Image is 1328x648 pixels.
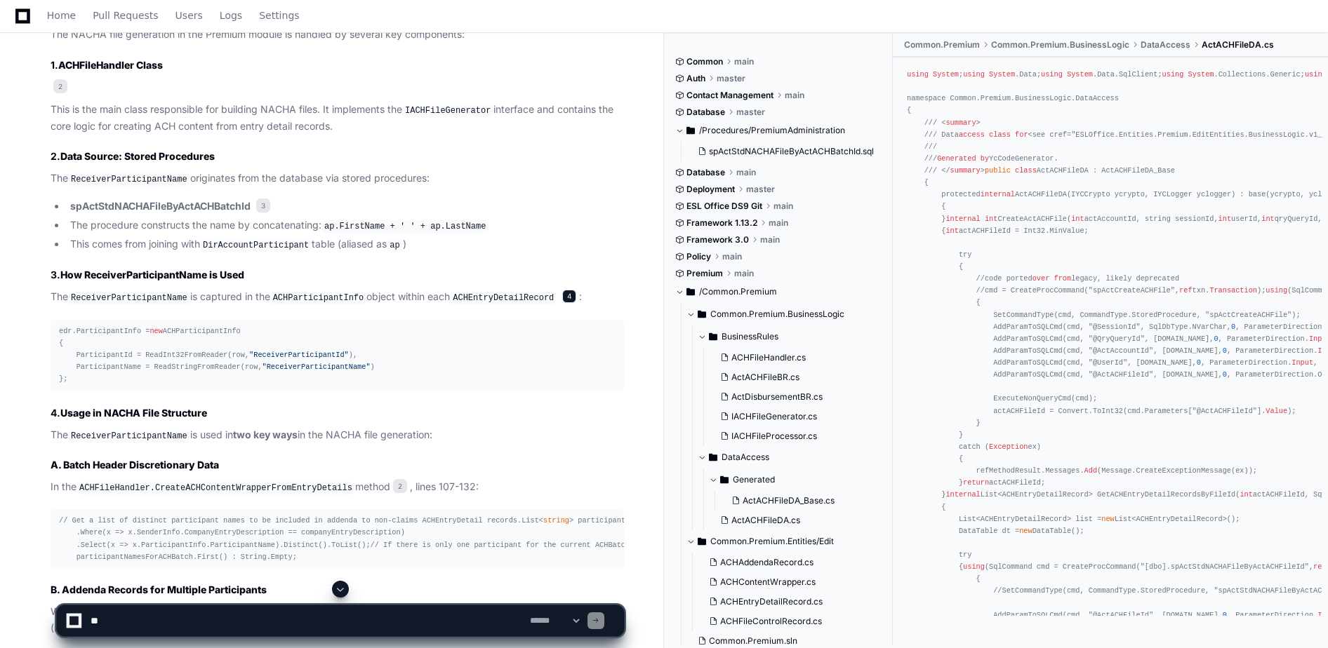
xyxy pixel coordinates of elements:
[989,70,1015,79] span: System
[686,234,749,245] span: Framework 3.0
[686,268,723,279] span: Premium
[1054,274,1071,283] span: from
[220,11,242,20] span: Logs
[709,449,717,466] svg: Directory
[981,190,1015,198] span: internal
[686,167,725,178] span: Database
[686,90,773,101] span: Contact Management
[703,572,874,592] button: ACHContentWrapper.cs
[1179,286,1192,295] span: ref
[51,479,624,496] p: In the method , lines 107-132:
[746,184,775,195] span: master
[945,490,980,499] span: internal
[1019,527,1032,535] span: new
[51,427,624,444] p: The is used in in the NACHA file generation:
[945,227,958,235] span: int
[1188,70,1214,79] span: System
[686,251,711,262] span: Policy
[720,576,816,588] span: ACHContentWrapper.cs
[692,142,874,161] button: spActStdNACHAFileByActACHBatchId.sql
[543,516,569,525] span: string
[989,443,1028,451] span: Exception
[51,27,624,43] p: The NACHA file generation in the Premium module is handled by several key components:
[731,352,806,363] span: ACHFileHandler.cs
[731,411,817,422] span: IACHFileGenerator.cs
[59,325,616,386] div: edr.ParticipantInfo = ACHParticipantInfo { ParticipantId = ReadInt32FromReader(row, ), Participan...
[1231,323,1235,331] span: 0
[93,11,158,20] span: Pull Requests
[773,201,793,212] span: main
[686,122,695,139] svg: Directory
[785,90,804,101] span: main
[686,56,723,67] span: Common
[699,125,845,136] span: /Procedures/PremiumAdministration
[760,234,780,245] span: main
[51,102,624,134] p: This is the main class responsible for building NACHA files. It implements the interface and cont...
[402,104,493,117] code: IACHFileGenerator
[51,268,624,282] h3: 3.
[1197,358,1201,367] span: 0
[981,154,989,163] span: by
[51,406,624,420] h3: 4.
[51,170,624,187] p: The originates from the database via stored procedures:
[47,11,76,20] span: Home
[321,220,489,233] code: ap.FirstName + ' ' + ap.LastName
[698,446,882,468] button: DataAccess
[722,331,778,342] span: BusinessRules
[1223,370,1227,379] span: 0
[1292,358,1313,367] span: Input
[963,562,985,571] span: using
[726,491,874,511] button: ActACHFileDA_Base.cs
[933,70,959,79] span: System
[720,557,814,568] span: ACHAddendaRecord.cs
[1141,39,1190,50] span: DataAccess
[1240,490,1252,499] span: int
[709,146,874,157] span: spActStdNACHAFileByActACHBatchId.sql
[717,73,745,84] span: master
[709,468,882,491] button: Generated
[675,119,882,142] button: /Procedures/PremiumAdministration
[686,184,735,195] span: Deployment
[731,515,800,526] span: ActACHFileDA.cs
[1067,70,1093,79] span: System
[1266,407,1287,415] span: Value
[200,239,312,252] code: DirAccountParticipant
[1266,286,1287,295] span: using
[989,130,1011,139] span: class
[963,478,989,487] span: return
[562,290,576,304] span: 4
[1071,215,1084,223] span: int
[675,281,882,303] button: /Common.Premium
[1261,215,1274,223] span: int
[66,217,624,234] li: The procedure constructs the name by concatenating:
[1223,346,1227,355] span: 0
[53,79,67,93] span: 2
[1101,515,1114,523] span: new
[51,58,624,72] h3: 1.
[387,239,402,252] code: ap
[715,387,874,407] button: ActDisbursementBR.cs
[60,407,207,419] strong: Usage in NACHA File Structure
[686,530,882,553] button: Common.Premium.Entities/Edit
[66,236,624,253] li: This comes from joining with table (aliased as )
[70,200,251,212] strong: spActStdNACHAFileByActACHBatchId
[1313,562,1326,571] span: ref
[1209,286,1257,295] span: Transaction
[686,217,757,229] span: Framework 1.13.2
[722,452,769,463] span: DataAccess
[263,363,371,371] span: "ReceiverParticipantName"
[985,166,1011,175] span: public
[1041,70,1063,79] span: using
[710,309,844,320] span: Common.Premium.BusinessLogic
[256,198,270,212] span: 3
[371,541,881,549] span: // If there is only one participant for the current ACHBatch, include the participant name in its...
[77,482,355,494] code: ACHFileHandler.CreateACHContentWrapperFromEntryDetails
[1202,39,1274,50] span: ActACHFileDA.cs
[393,479,407,493] span: 2
[698,306,706,323] svg: Directory
[1015,130,1028,139] span: for
[720,471,729,488] svg: Directory
[150,327,162,335] span: new
[60,269,244,281] strong: How ReceiverParticipantName is Used
[1015,166,1037,175] span: class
